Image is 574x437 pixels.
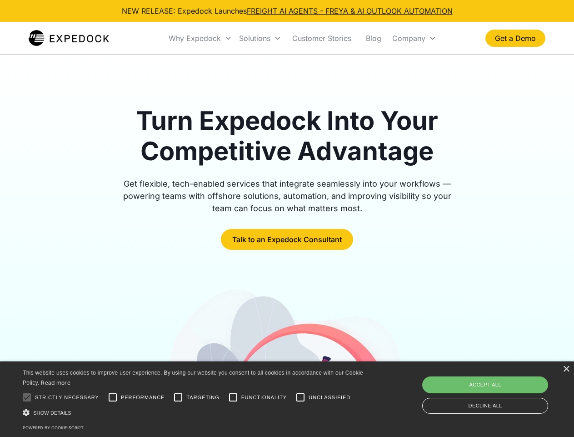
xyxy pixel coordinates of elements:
[221,229,353,250] a: Talk to an Expedock Consultant
[33,410,71,416] span: Show details
[23,370,363,386] span: This website uses cookies to improve user experience. By using our website you consent to all coo...
[169,34,221,43] div: Why Expedock
[285,23,359,54] a: Customer Stories
[29,29,109,47] a: home
[423,339,574,437] iframe: Chat Widget
[235,23,285,54] div: Solutions
[122,5,453,16] div: NEW RELEASE: Expedock Launches
[359,23,389,54] a: Blog
[113,106,462,167] h1: Turn Expedock Into Your Competitive Advantage
[241,394,287,401] span: Functionality
[29,29,109,47] img: Expedock Logo
[392,34,425,43] div: Company
[186,394,219,401] span: Targeting
[247,6,453,15] a: FREIGHT AI AGENTS - FREYA & AI OUTLOOK AUTOMATION
[165,23,235,54] div: Why Expedock
[239,34,270,43] div: Solutions
[41,379,70,386] a: Read more
[389,23,440,54] div: Company
[35,394,99,401] span: Strictly necessary
[23,425,84,430] a: Powered by cookie-script
[121,394,165,401] span: Performance
[309,394,350,401] span: Unclassified
[485,30,545,47] a: Get a Demo
[113,178,462,214] div: Get flexible, tech-enabled services that integrate seamlessly into your workflows — powering team...
[23,408,366,417] div: Show details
